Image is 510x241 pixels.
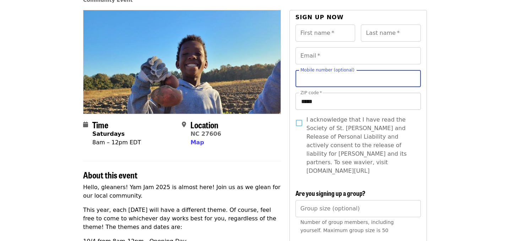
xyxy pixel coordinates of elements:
input: Last name [361,25,421,42]
strong: Saturdays [92,130,125,137]
label: Mobile number (optional) [300,68,354,72]
input: Email [295,47,421,64]
input: First name [295,25,356,42]
button: Map [190,138,204,147]
span: I acknowledge that I have read the Society of St. [PERSON_NAME] and Release of Personal Liability... [306,116,415,175]
input: Mobile number (optional) [295,70,421,87]
span: Time [92,118,108,131]
div: 8am – 12pm EDT [92,138,141,147]
p: Hello, gleaners! Yam Jam 2025 is almost here! Join us as we glean for our local community. [83,183,281,200]
span: Are you signing up a group? [295,188,365,198]
p: This year, each [DATE] will have a different theme. Of course, feel free to come to whichever day... [83,206,281,231]
i: map-marker-alt icon [182,121,186,128]
label: ZIP code [300,91,322,95]
input: [object Object] [295,200,421,217]
span: Sign up now [295,14,344,21]
a: NC 27606 [190,130,221,137]
span: Map [190,139,204,146]
i: calendar icon [83,121,88,128]
span: About this event [83,168,137,181]
span: Number of group members, including yourself. Maximum group size is 50 [300,219,394,233]
span: Location [190,118,218,131]
img: Yam Jam 2025! organized by Society of St. Andrew [83,10,281,113]
input: ZIP code [295,93,421,110]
